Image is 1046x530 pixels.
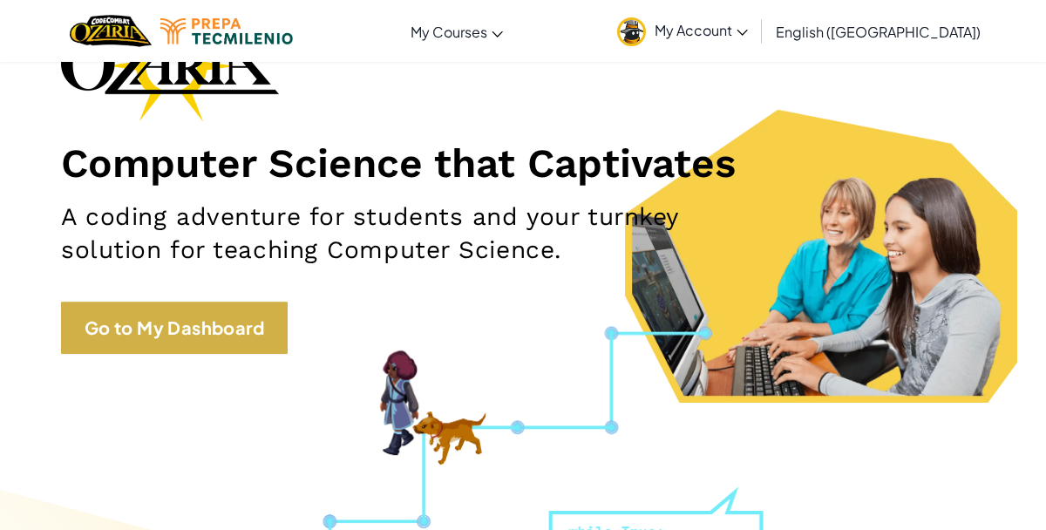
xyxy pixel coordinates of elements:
[655,21,748,39] span: My Account
[61,200,680,267] h2: A coding adventure for students and your turnkey solution for teaching Computer Science.
[61,302,288,354] a: Go to My Dashboard
[767,8,989,55] a: English ([GEOGRAPHIC_DATA])
[608,3,757,58] a: My Account
[402,8,512,55] a: My Courses
[411,23,487,41] span: My Courses
[61,10,279,121] img: Ozaria branding logo
[61,139,985,187] h1: Computer Science that Captivates
[70,13,151,49] img: Home
[776,23,981,41] span: English ([GEOGRAPHIC_DATA])
[160,18,293,44] img: Tecmilenio logo
[617,17,646,46] img: avatar
[70,13,151,49] a: Ozaria by CodeCombat logo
